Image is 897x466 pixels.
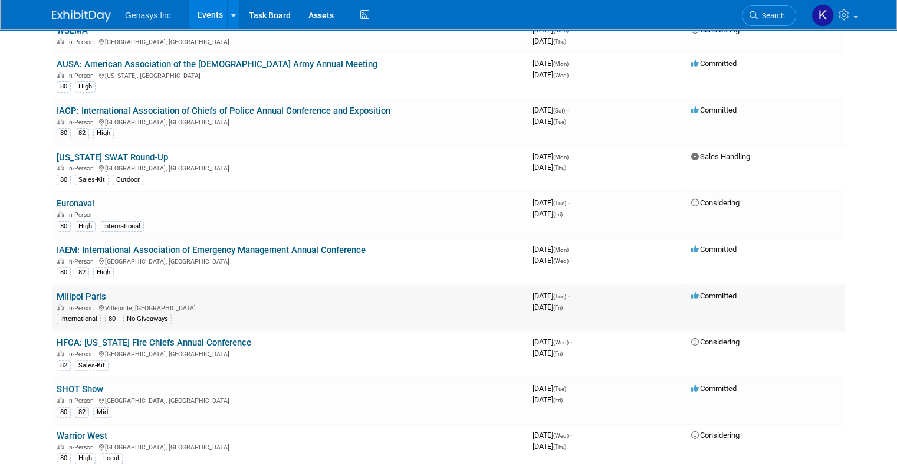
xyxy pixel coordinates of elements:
span: (Mon) [553,27,569,34]
img: In-Person Event [57,72,64,78]
span: - [570,245,572,254]
div: High [75,221,96,232]
span: Committed [691,291,737,300]
span: - [568,291,570,300]
span: Sales Handling [691,152,750,161]
img: In-Person Event [57,350,64,356]
span: (Tue) [553,200,566,206]
span: (Sat) [553,107,565,114]
a: AUSA: American Association of the [DEMOGRAPHIC_DATA] Army Annual Meeting [57,59,377,70]
span: (Tue) [553,293,566,300]
span: - [570,337,572,346]
span: In-Person [67,119,97,126]
span: In-Person [67,397,97,405]
img: In-Person Event [57,211,64,217]
span: Considering [691,25,740,34]
div: High [75,81,96,92]
a: Search [742,5,796,26]
span: [DATE] [533,163,566,172]
span: In-Person [67,258,97,265]
div: No Giveaways [123,314,172,324]
span: [DATE] [533,245,572,254]
span: (Fri) [553,304,563,311]
span: [DATE] [533,25,572,34]
img: In-Person Event [57,258,64,264]
span: (Wed) [553,339,569,346]
span: Considering [691,431,740,439]
span: (Thu) [553,444,566,450]
span: [DATE] [533,337,572,346]
div: [GEOGRAPHIC_DATA], [GEOGRAPHIC_DATA] [57,163,523,172]
span: [DATE] [533,384,570,393]
span: Considering [691,337,740,346]
span: (Mon) [553,61,569,67]
span: (Fri) [553,397,563,403]
span: [DATE] [533,442,566,451]
span: [DATE] [533,395,563,404]
span: (Thu) [553,38,566,45]
div: [GEOGRAPHIC_DATA], [GEOGRAPHIC_DATA] [57,442,523,451]
span: [DATE] [533,349,563,357]
div: 82 [75,128,89,139]
span: Search [758,11,785,20]
span: [DATE] [533,152,572,161]
span: - [567,106,569,114]
a: Milipol Paris [57,291,106,302]
span: - [570,25,572,34]
div: 82 [57,360,71,371]
span: (Wed) [553,72,569,78]
span: (Tue) [553,386,566,392]
span: Genasys Inc [125,11,171,20]
span: [DATE] [533,70,569,79]
div: [US_STATE], [GEOGRAPHIC_DATA] [57,70,523,80]
div: International [57,314,101,324]
span: In-Person [67,211,97,219]
span: (Fri) [553,211,563,218]
span: (Tue) [553,119,566,125]
div: 82 [75,407,89,418]
img: In-Person Event [57,444,64,449]
span: (Fri) [553,350,563,357]
span: In-Person [67,72,97,80]
div: 80 [105,314,119,324]
div: 82 [75,267,89,278]
a: WSEMA [57,25,88,36]
div: [GEOGRAPHIC_DATA], [GEOGRAPHIC_DATA] [57,117,523,126]
a: HFCA: [US_STATE] Fire Chiefs Annual Conference [57,337,251,348]
div: 80 [57,221,71,232]
span: [DATE] [533,106,569,114]
span: [DATE] [533,209,563,218]
span: [DATE] [533,117,566,126]
div: [GEOGRAPHIC_DATA], [GEOGRAPHIC_DATA] [57,37,523,46]
span: [DATE] [533,291,570,300]
div: Local [100,453,123,464]
div: International [100,221,144,232]
span: - [568,198,570,207]
div: 80 [57,175,71,185]
span: In-Person [67,350,97,358]
div: High [75,453,96,464]
a: Euronaval [57,198,94,209]
img: In-Person Event [57,165,64,170]
span: [DATE] [533,303,563,311]
div: 80 [57,453,71,464]
a: [US_STATE] SWAT Round-Up [57,152,168,163]
div: 80 [57,81,71,92]
span: Committed [691,59,737,68]
div: Villepinte, [GEOGRAPHIC_DATA] [57,303,523,312]
div: 80 [57,128,71,139]
span: - [570,59,572,68]
div: [GEOGRAPHIC_DATA], [GEOGRAPHIC_DATA] [57,256,523,265]
img: In-Person Event [57,38,64,44]
span: (Wed) [553,432,569,439]
span: In-Person [67,444,97,451]
span: (Mon) [553,247,569,253]
span: Committed [691,245,737,254]
a: IACP: International Association of Chiefs of Police Annual Conference and Exposition [57,106,390,116]
span: In-Person [67,165,97,172]
span: [DATE] [533,37,566,45]
div: Outdoor [113,175,143,185]
a: IAEM: International Association of Emergency Management Annual Conference [57,245,366,255]
img: In-Person Event [57,119,64,124]
span: (Wed) [553,258,569,264]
